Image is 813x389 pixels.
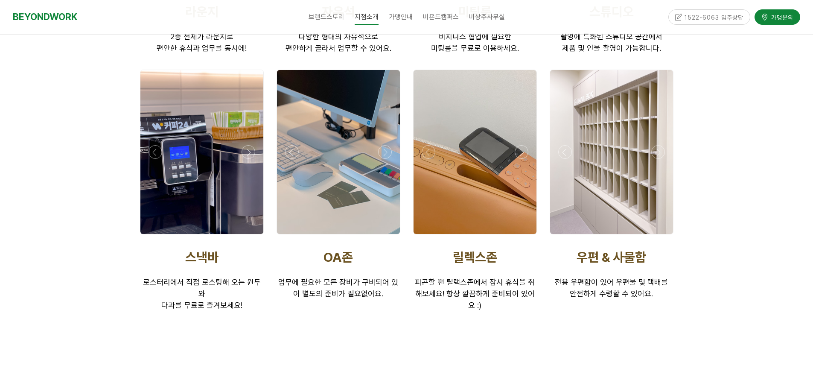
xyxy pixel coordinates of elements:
a: 비상주사무실 [464,6,510,28]
span: 비상주사무실 [469,13,505,21]
span: 전용 우편함이 있어 우편물 및 택배를 [555,278,668,287]
a: 브랜드스토리 [303,6,350,28]
span: 비욘드캠퍼스 [423,13,459,21]
span: 2층 전체가 라운지로 [170,32,233,41]
span: 촬영에 특화된 스튜디오 공간에서 [560,32,662,41]
a: 가맹안내 [384,6,418,28]
a: BEYONDWORK [13,9,77,25]
span: 미팅룸을 무료로 이용하세요. [431,44,519,53]
span: 피곤할 땐 릴랙스존에서 잠시 휴식을 취해보세요! 항상 깔끔하게 준비되어 있어요 :) [415,278,535,310]
span: 비지니스 협업에 필요한 [439,32,511,41]
span: 가맹문의 [769,11,793,20]
span: 안전하게 수령할 수 있어요. [570,289,653,298]
span: 스낵바 [185,249,219,265]
span: 편안하게 골라서 업무할 수 있어요. [286,44,391,53]
span: 릴렉스존 [453,249,497,265]
span: 업무에 필요한 모든 장비가 구비되어 있어 별도의 준비가 필요없어요. [278,278,398,298]
span: OA존 [323,249,353,265]
span: 가맹안내 [389,13,413,21]
span: 제품 및 인물 촬영이 가능합니다. [562,44,661,53]
span: 다과를 무료로 즐겨보세요! [161,301,242,310]
span: 로스터리에서 직접 로스팅해 오는 원두와 [143,278,261,298]
span: 지점소개 [355,10,379,25]
a: 지점소개 [350,6,384,28]
span: 우편 & 사물함 [577,249,646,265]
span: 브랜드스토리 [309,13,344,21]
span: 다양한 형태의 자유석으로 [299,32,378,41]
a: 가맹문의 [755,8,800,23]
span: 편안한 휴식과 업무를 동시에! [157,44,247,53]
a: 비욘드캠퍼스 [418,6,464,28]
